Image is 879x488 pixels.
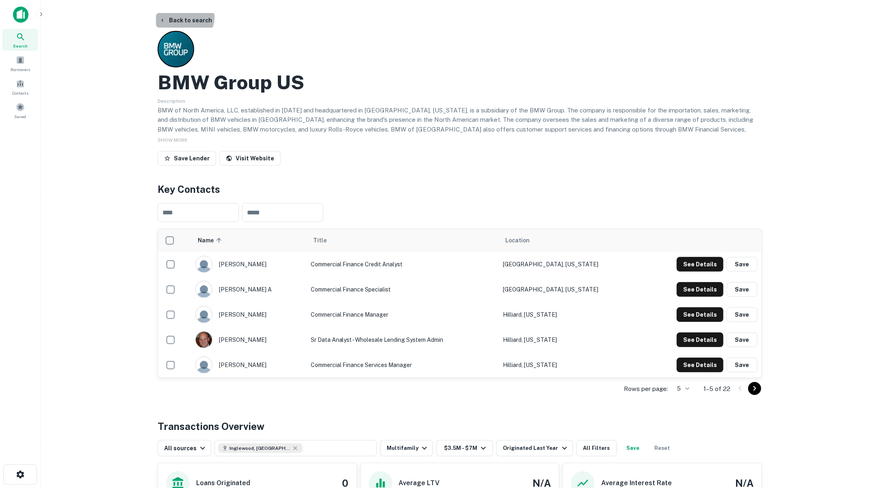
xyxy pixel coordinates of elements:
[505,235,530,245] span: Location
[11,66,30,73] span: Borrowers
[620,440,646,456] button: Save your search to get updates of matches that match your search criteria.
[195,281,303,298] div: [PERSON_NAME] a
[158,440,211,456] button: All sources
[195,331,303,348] div: [PERSON_NAME]
[196,332,212,348] img: 1517398608184
[158,182,762,196] h4: Key Contacts
[499,252,640,277] td: [GEOGRAPHIC_DATA], [US_STATE]
[219,151,281,166] a: Visit Website
[158,229,762,378] div: scrollable content
[2,52,38,74] a: Borrowers
[196,256,212,272] img: 9c8pery4andzj6ohjkjp54ma2
[727,307,758,322] button: Save
[12,90,28,96] span: Contacts
[499,352,640,378] td: Hilliard, [US_STATE]
[158,137,188,143] span: SHOW MORE
[2,99,38,121] a: Saved
[196,281,212,298] img: 9c8pery4andzj6ohjkjp54ma2
[436,440,493,456] button: $3.5M - $7M
[158,71,304,94] h2: BMW Group US
[229,445,290,452] span: Inglewood, [GEOGRAPHIC_DATA], [GEOGRAPHIC_DATA]
[576,440,617,456] button: All Filters
[307,229,499,252] th: Title
[13,6,28,23] img: capitalize-icon.png
[158,419,264,434] h4: Transactions Overview
[601,478,672,488] h6: Average Interest Rate
[196,357,212,373] img: 9c8pery4andzj6ohjkjp54ma2
[2,29,38,51] a: Search
[499,302,640,327] td: Hilliard, [US_STATE]
[307,302,499,327] td: Commercial Finance Manager
[198,235,224,245] span: Name
[196,478,250,488] h6: Loans Originated
[650,440,675,456] button: Reset
[499,277,640,302] td: [GEOGRAPHIC_DATA], [US_STATE]
[158,151,216,166] button: Save Lender
[727,282,758,297] button: Save
[156,13,215,28] button: Back to search
[677,358,723,372] button: See Details
[196,307,212,323] img: 9c8pery4andzj6ohjkjp54ma2
[496,440,573,456] button: Originated Last Year
[677,307,723,322] button: See Details
[727,358,758,372] button: Save
[704,384,730,394] p: 1–5 of 22
[727,333,758,347] button: Save
[214,440,377,456] button: Inglewood, [GEOGRAPHIC_DATA], [GEOGRAPHIC_DATA]
[164,443,208,453] div: All sources
[307,252,499,277] td: Commercial Finance Credit Analyst
[380,440,433,456] button: Multifamily
[727,257,758,272] button: Save
[838,423,879,462] iframe: Chat Widget
[195,356,303,374] div: [PERSON_NAME]
[503,443,569,453] div: Originated Last Year
[191,229,307,252] th: Name
[13,43,28,49] span: Search
[307,277,499,302] td: Commercial Finance Specialist
[195,306,303,323] div: [PERSON_NAME]
[195,256,303,273] div: [PERSON_NAME]
[15,113,26,120] span: Saved
[748,382,761,395] button: Go to next page
[499,327,640,352] td: Hilliard, [US_STATE]
[307,327,499,352] td: Sr Data Analyst - Wholesale Lending System Admin
[677,257,723,272] button: See Details
[499,229,640,252] th: Location
[158,106,762,153] p: BMW of North America, LLC, established in [DATE] and headquartered in [GEOGRAPHIC_DATA], [US_STAT...
[2,76,38,98] a: Contacts
[307,352,499,378] td: Commercial Finance Services Manager
[158,98,185,104] span: Description
[399,478,440,488] h6: Average LTV
[677,282,723,297] button: See Details
[313,235,337,245] span: Title
[624,384,668,394] p: Rows per page:
[677,333,723,347] button: See Details
[671,383,691,395] div: 5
